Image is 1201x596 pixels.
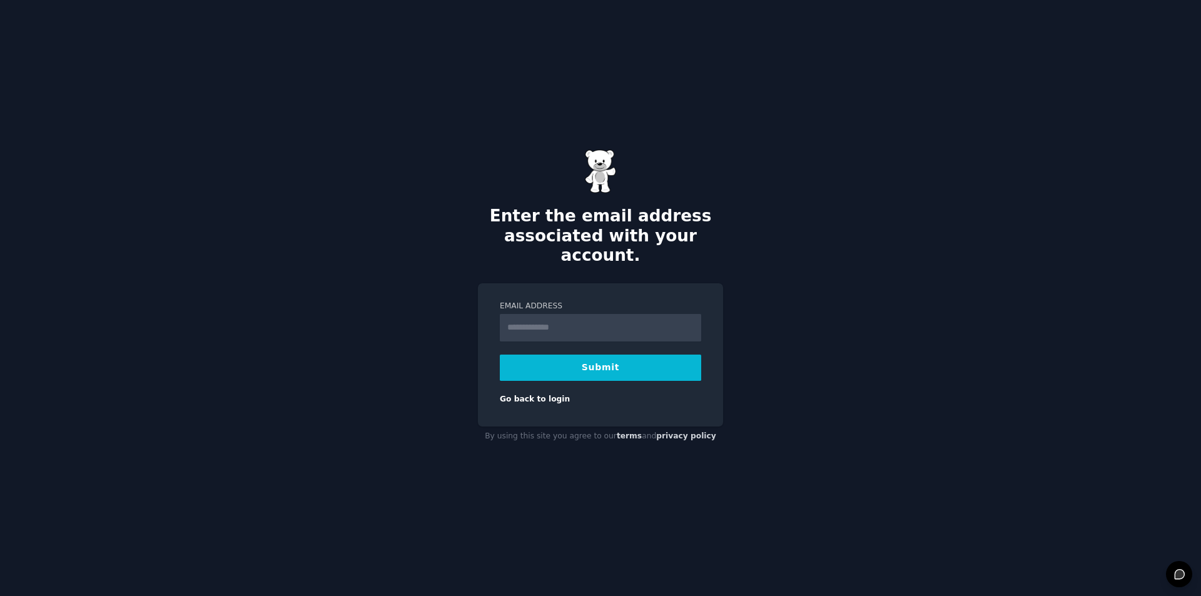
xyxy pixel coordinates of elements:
[500,355,701,381] button: Submit
[478,427,723,447] div: By using this site you agree to our and
[617,432,642,440] a: terms
[500,301,701,312] label: Email Address
[478,206,723,266] h2: Enter the email address associated with your account.
[585,149,616,193] img: Gummy Bear
[656,432,716,440] a: privacy policy
[500,395,570,403] a: Go back to login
